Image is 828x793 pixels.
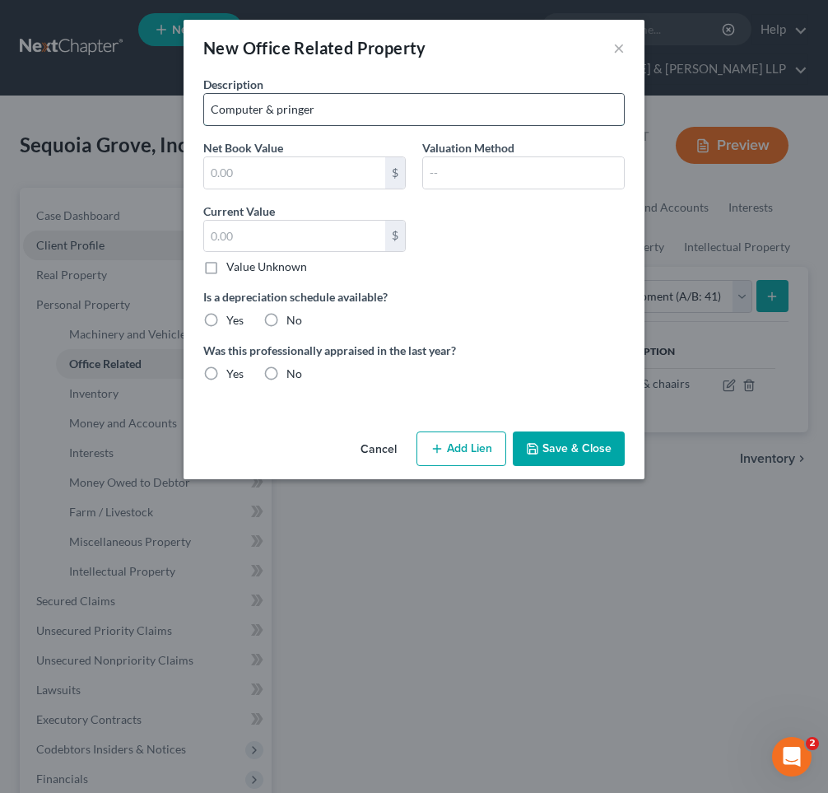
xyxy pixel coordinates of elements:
[226,312,244,329] label: Yes
[203,36,426,59] div: New Office Related Property
[385,157,405,189] div: $
[423,157,624,189] input: --
[286,312,302,329] label: No
[203,76,263,93] label: Description
[203,288,625,306] label: Is a depreciation schedule available?
[416,431,506,466] button: Add Lien
[772,737,812,777] iframe: Intercom live chat
[203,203,275,220] label: Current Value
[204,94,624,125] input: Describe...
[203,342,625,359] label: Was this professionally appraised in the last year?
[204,221,385,252] input: 0.00
[226,366,244,382] label: Yes
[286,366,302,382] label: No
[513,431,625,466] button: Save & Close
[347,433,410,466] button: Cancel
[422,139,514,156] label: Valuation Method
[203,139,283,156] label: Net Book Value
[613,38,625,58] button: ×
[204,157,385,189] input: 0.00
[385,221,405,252] div: $
[226,259,307,275] label: Value Unknown
[806,737,819,750] span: 2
